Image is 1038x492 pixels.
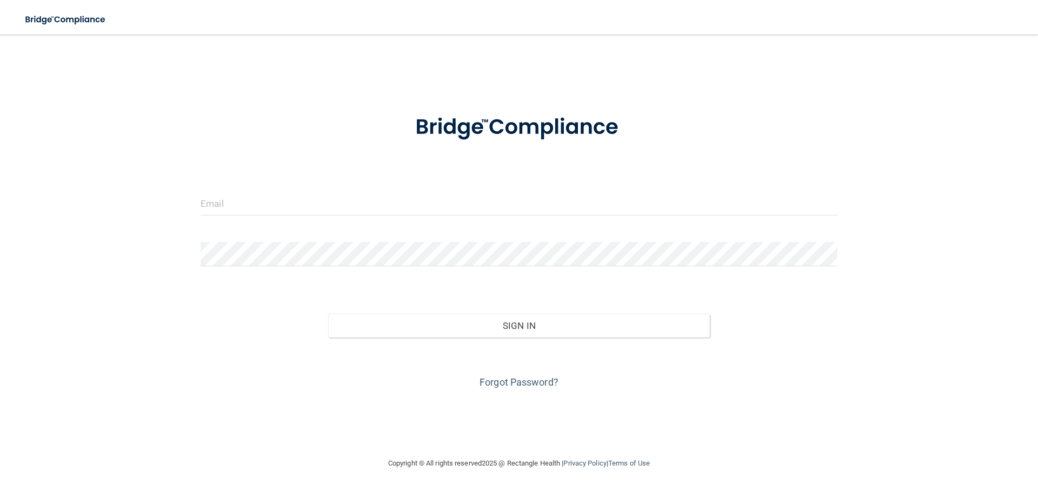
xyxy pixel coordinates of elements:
[480,376,558,388] a: Forgot Password?
[201,191,837,215] input: Email
[322,446,716,481] div: Copyright © All rights reserved 2025 @ Rectangle Health | |
[16,9,116,31] img: bridge_compliance_login_screen.278c3ca4.svg
[393,99,645,156] img: bridge_compliance_login_screen.278c3ca4.svg
[328,314,710,338] button: Sign In
[608,459,650,467] a: Terms of Use
[563,459,606,467] a: Privacy Policy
